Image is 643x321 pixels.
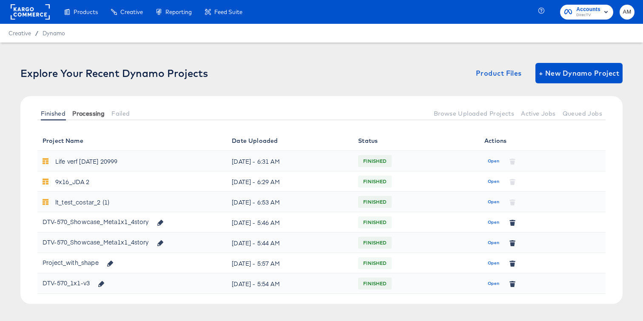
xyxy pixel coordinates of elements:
span: Open [488,259,499,267]
button: + New Dynamo Project [535,63,623,83]
button: Open [484,195,503,209]
th: Status [353,131,479,151]
div: DTV-570_Showcase_Meta1x1_4story [43,215,168,229]
span: Active Jobs [521,110,555,117]
div: [DATE] - 6:53 AM [232,195,348,209]
span: FINISHED [358,175,392,188]
span: Reporting [165,9,192,15]
div: DTV-570_Showcase_Meta1x1_4story [43,235,168,250]
button: Product Files [472,63,525,83]
th: Date Uploaded [227,131,353,151]
span: Product Files [476,67,522,79]
div: [DATE] - 5:44 AM [232,236,348,250]
button: Open [484,277,503,290]
span: FINISHED [358,195,392,209]
span: Browse Uploaded Projects [434,110,515,117]
span: Feed Suite [214,9,242,15]
div: [DATE] - 5:54 AM [232,277,348,290]
span: Processing [72,110,105,117]
div: 9x16_JDA 2 [55,175,90,188]
span: Open [488,280,499,287]
span: Open [488,198,499,206]
div: [DATE] - 5:57 AM [232,256,348,270]
button: AM [620,5,634,20]
span: Finished [41,110,65,117]
span: Open [488,219,499,226]
span: FINISHED [358,236,392,250]
span: AM [623,7,631,17]
button: AccountsDirecTV [560,5,613,20]
span: Open [488,157,499,165]
th: Actions [479,131,606,151]
div: [DATE] - 6:31 AM [232,154,348,168]
span: Accounts [576,5,600,14]
button: Open [484,154,503,168]
button: Open [484,256,503,270]
span: + New Dynamo Project [539,67,619,79]
span: Creative [9,30,31,37]
span: FINISHED [358,277,392,290]
div: Project_with_shape [43,256,118,270]
span: FINISHED [358,154,392,168]
button: Open [484,216,503,229]
div: Life verf [DATE] 20999 [55,154,117,168]
span: DirecTV [576,12,600,19]
span: FINISHED [358,216,392,229]
div: DTV-570_1x1-v3 [43,276,110,290]
th: Project Name [37,131,227,151]
button: Open [484,175,503,188]
a: Dynamo [43,30,65,37]
div: Explore Your Recent Dynamo Projects [20,67,208,79]
div: [DATE] - 5:46 AM [232,216,348,229]
div: [DATE] - 6:29 AM [232,175,348,188]
span: FINISHED [358,256,392,270]
span: Queued Jobs [563,110,602,117]
span: Failed [111,110,130,117]
div: lt_test_costar_2 (1) [55,195,109,209]
span: Open [488,239,499,247]
button: Open [484,236,503,250]
span: Creative [120,9,143,15]
span: / [31,30,43,37]
span: Open [488,178,499,185]
span: Products [74,9,98,15]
